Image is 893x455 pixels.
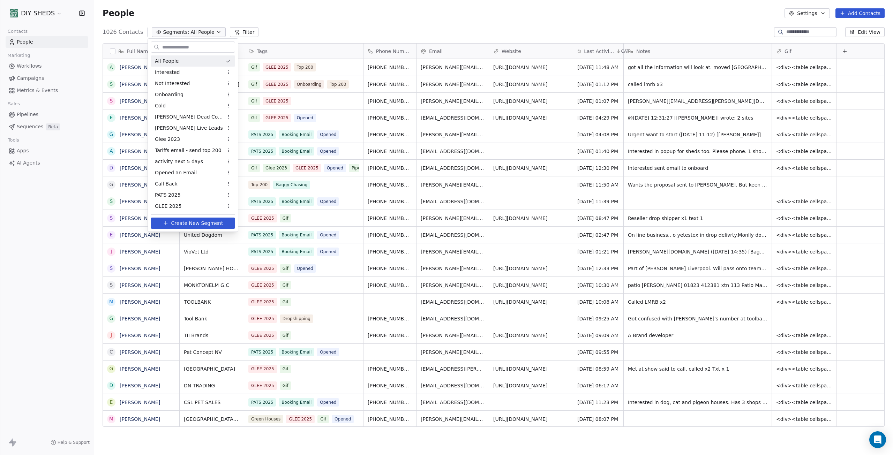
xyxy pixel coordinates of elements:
span: [PERSON_NAME] Dead Contacts [155,113,223,121]
span: activity next 5 days [155,158,203,165]
span: Cold [155,102,166,109]
span: PATS 2025 [155,191,181,199]
span: Not Interested [155,80,190,87]
button: Create New Segment [151,218,235,229]
span: Tariffs email - send top 200 [155,147,222,154]
span: Glee 2023 [155,136,180,143]
span: Call Back [155,180,178,188]
span: [PERSON_NAME] Live Leads [155,124,223,132]
span: Create New Segment [171,220,223,227]
span: Opened an Email [155,169,197,176]
span: All People [155,58,179,65]
span: GLEE 2025 [155,203,181,210]
span: Onboarding [155,91,183,98]
div: Suggestions [151,55,235,212]
span: Interested [155,69,180,76]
